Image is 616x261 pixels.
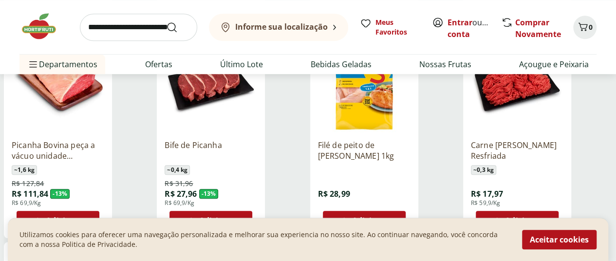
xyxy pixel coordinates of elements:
a: Bife de Picanha [165,140,257,161]
span: R$ 27,96 [165,188,197,199]
a: Bebidas Geladas [311,58,372,70]
img: Picanha Bovina peça a vácuo unidade aproximadamente 1,6kg [12,39,104,132]
img: Filé de peito de frango Sadia 1kg [318,39,411,132]
span: R$ 111,84 [12,188,48,199]
span: ~ 1,6 kg [12,165,37,175]
span: Departamentos [27,53,97,76]
b: Informe sua localização [235,21,328,32]
button: Adicionar [169,211,252,230]
a: Carne [PERSON_NAME] Resfriada [471,140,563,161]
a: Picanha Bovina peça a vácuo unidade aproximadamente 1,6kg [12,140,104,161]
img: Hortifruti [19,12,68,41]
span: ~ 0,3 kg [471,165,496,175]
span: R$ 69,9/Kg [12,199,41,207]
button: Adicionar [17,211,99,230]
span: R$ 17,97 [471,188,503,199]
span: R$ 28,99 [318,188,350,199]
span: 0 [589,22,593,32]
span: - 13 % [199,189,219,199]
button: Submit Search [166,21,189,33]
span: Adicionar [505,217,543,224]
img: Carne Moída Bovina Resfriada [471,39,563,132]
button: Aceitar cookies [522,230,597,249]
a: Filé de peito de [PERSON_NAME] 1kg [318,140,411,161]
a: Açougue e Peixaria [519,58,589,70]
span: - 13 % [50,189,70,199]
a: Comprar Novamente [515,17,561,39]
a: Nossas Frutas [419,58,471,70]
button: Carrinho [573,16,597,39]
span: Adicionar [352,217,390,224]
img: Bife de Picanha [165,39,257,132]
span: R$ 59,9/Kg [471,199,501,207]
span: Adicionar [199,217,237,224]
a: Criar conta [448,17,501,39]
button: Adicionar [476,211,559,230]
p: Utilizamos cookies para oferecer uma navegação personalizada e melhorar sua experiencia no nosso ... [19,230,510,249]
span: Meus Favoritos [375,18,420,37]
input: search [80,14,197,41]
span: R$ 127,84 [12,179,44,188]
span: ou [448,17,491,40]
a: Meus Favoritos [360,18,420,37]
span: R$ 69,9/Kg [165,199,194,207]
button: Adicionar [323,211,406,230]
a: Último Lote [220,58,263,70]
button: Informe sua localização [209,14,348,41]
button: Menu [27,53,39,76]
a: Ofertas [145,58,172,70]
span: R$ 31,96 [165,179,193,188]
a: Entrar [448,17,472,28]
span: ~ 0,4 kg [165,165,190,175]
span: Adicionar [46,217,84,224]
